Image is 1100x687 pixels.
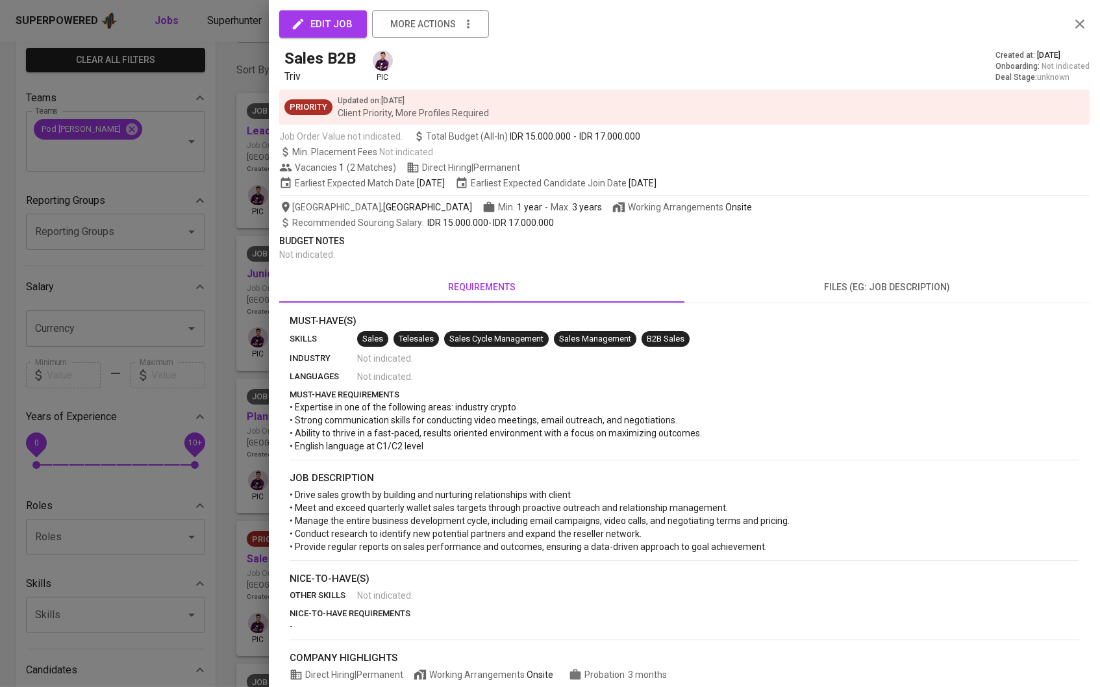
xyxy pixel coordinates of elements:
div: Deal Stage : [995,72,1090,83]
span: requirements [287,279,677,295]
span: Total Budget (All-In) [413,130,640,143]
span: Priority [284,101,332,114]
span: Earliest Expected Match Date [279,177,445,190]
span: - [292,216,554,229]
span: Recommended Sourcing Salary : [292,218,426,228]
span: Not indicated . [279,249,335,260]
span: [DATE] [1037,50,1060,61]
span: Sales [357,333,388,345]
span: [GEOGRAPHIC_DATA] [383,201,472,214]
span: Probation [584,669,627,680]
p: must-have requirements [290,388,1079,401]
span: Min. [498,202,542,212]
button: edit job [279,10,367,38]
span: Not indicated [1042,61,1090,72]
p: Client Priority, More Profiles Required [338,106,489,119]
span: Not indicated . [357,352,413,365]
span: Earliest Expected Candidate Join Date [455,177,656,190]
span: files (eg: job description) [692,279,1082,295]
span: • Expertise in one of the following areas: industry crypto • Strong communication skills for cond... [290,402,702,451]
p: nice-to-have(s) [290,571,1079,586]
span: - [573,130,577,143]
span: IDR 17.000.000 [579,130,640,143]
p: skills [290,332,357,345]
div: pic [371,49,394,83]
span: Max. [551,202,602,212]
span: Direct Hiring | Permanent [406,161,520,174]
span: Telesales [394,333,439,345]
span: 1 year [517,202,542,212]
span: IDR 17.000.000 [493,218,554,228]
p: industry [290,352,357,365]
span: 3 years [572,202,602,212]
span: Not indicated . [357,370,413,383]
p: Budget Notes [279,234,1090,248]
div: Created at : [995,50,1090,61]
span: Triv [284,70,301,82]
span: more actions [390,16,456,32]
h5: Sales B2B [284,48,356,69]
span: 3 months [628,669,667,680]
img: erwin@glints.com [373,51,393,71]
span: Sales Management [554,333,636,345]
span: Not indicated [379,147,433,157]
div: Onsite [725,201,752,214]
p: languages [290,370,357,383]
span: • Drive sales growth by building and nurturing relationships with client • Meet and exceed quarte... [290,490,790,552]
p: company highlights [290,651,1079,666]
button: more actions [372,10,489,38]
span: Direct Hiring | Permanent [290,668,403,681]
span: Working Arrangements [414,668,553,681]
span: - [545,201,548,214]
span: 1 [337,161,344,174]
span: Vacancies ( 2 Matches ) [279,161,396,174]
span: [DATE] [629,177,656,190]
span: Not indicated . [357,589,413,602]
p: other skills [290,589,357,602]
span: Working Arrangements [612,201,752,214]
span: IDR 15.000.000 [427,218,488,228]
span: unknown [1037,73,1069,82]
span: B2B Sales [642,333,690,345]
div: Onsite [527,668,553,681]
span: edit job [294,16,353,32]
span: Min. Placement Fees [292,147,433,157]
p: Must-Have(s) [290,314,1079,329]
p: nice-to-have requirements [290,607,1079,620]
span: [GEOGRAPHIC_DATA] , [279,201,472,214]
p: job description [290,471,1079,486]
div: Onboarding : [995,61,1090,72]
span: - [290,621,293,631]
span: Sales Cycle Management [444,333,549,345]
span: Job Order Value not indicated. [279,130,403,143]
span: IDR 15.000.000 [510,130,571,143]
p: Updated on : [DATE] [338,95,489,106]
span: [DATE] [417,177,445,190]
